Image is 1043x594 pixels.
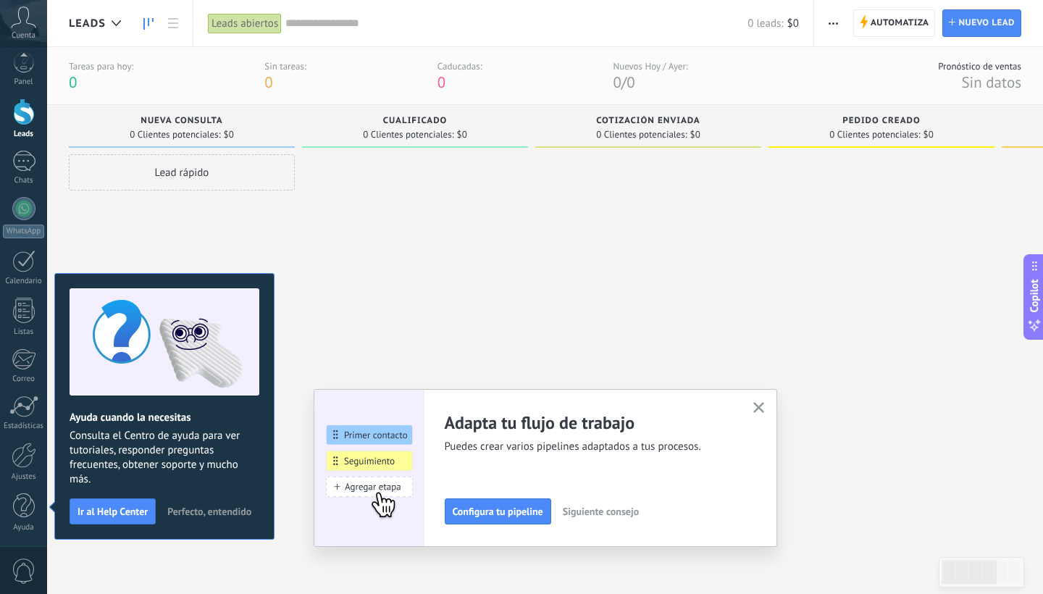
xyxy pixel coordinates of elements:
button: Configura tu pipeline [445,498,551,524]
button: Perfecto, entendido [161,501,258,522]
span: Ir al Help Center [78,506,148,516]
div: Sin tareas: [264,60,306,72]
div: Listas [3,327,45,337]
span: $0 [690,130,700,139]
div: Nueva consulta [76,116,288,128]
span: / [621,72,627,92]
span: 0 leads: [747,17,783,30]
span: Nueva consulta [141,116,222,126]
a: Leads [136,9,161,38]
span: $0 [923,130,934,139]
span: Pedido creado [842,116,920,126]
button: Ir al Help Center [70,498,156,524]
span: 0 Clientes potenciales: [130,130,220,139]
span: 0 Clientes potenciales: [596,130,687,139]
h2: Adapta tu flujo de trabajo [445,411,736,434]
button: Más [823,9,844,37]
a: Nuevo lead [942,9,1021,37]
div: Tareas para hoy: [69,60,133,72]
span: Cualificado [383,116,448,126]
a: Automatiza [853,9,936,37]
div: Leads abiertos [208,13,282,34]
span: Leads [69,17,106,30]
div: Ajustes [3,472,45,482]
span: 0 [69,72,77,92]
div: Nuevos Hoy / Ayer: [613,60,687,72]
span: 0 Clientes potenciales: [363,130,453,139]
div: Cotización enviada [543,116,754,128]
span: 0 [264,72,272,92]
span: Sin datos [961,72,1021,92]
span: 0 Clientes potenciales: [829,130,920,139]
div: Ayuda [3,523,45,532]
div: Pronóstico de ventas [938,60,1021,72]
div: Correo [3,375,45,384]
div: Chats [3,176,45,185]
span: Siguiente consejo [563,506,639,516]
div: Calendario [3,277,45,286]
span: Nuevo lead [958,10,1015,36]
a: Lista [161,9,185,38]
div: Lead rápido [69,154,295,191]
div: Estadísticas [3,422,45,431]
span: 0 [437,72,445,92]
button: Siguiente consejo [556,501,645,522]
span: 0 [613,72,621,92]
span: Configura tu pipeline [453,506,543,516]
span: $0 [457,130,467,139]
span: Puedes crear varios pipelines adaptados a tus procesos. [445,440,736,454]
div: Caducadas: [437,60,482,72]
div: Pedido creado [776,116,987,128]
div: WhatsApp [3,225,44,238]
span: Perfecto, entendido [167,506,251,516]
div: Leads [3,130,45,139]
span: Cotización enviada [596,116,700,126]
h2: Ayuda cuando la necesitas [70,411,259,424]
span: $0 [224,130,234,139]
span: 0 [627,72,634,92]
span: Cuenta [12,31,35,41]
span: $0 [787,17,799,30]
span: Automatiza [871,10,929,36]
span: Copilot [1027,280,1042,313]
div: Cualificado [309,116,521,128]
span: Consulta el Centro de ayuda para ver tutoriales, responder preguntas frecuentes, obtener soporte ... [70,429,259,487]
div: Panel [3,78,45,87]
